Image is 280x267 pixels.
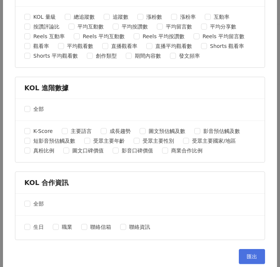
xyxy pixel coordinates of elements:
span: 發文頻率 [176,52,203,60]
span: 按讚評論比 [30,22,63,31]
span: 短影音預估觸及數 [30,137,78,145]
span: 創作類型 [93,52,120,60]
span: 職業 [59,223,75,231]
span: Reels 平均按讚數 [140,32,188,40]
span: 成長趨勢 [107,127,134,135]
span: Shorts 觀看率 [207,42,247,50]
span: 影音預估觸及數 [200,127,243,135]
div: KOL 合作資訊 [24,178,256,187]
span: 真粉比例 [30,146,57,155]
span: 聯絡資訊 [126,223,153,231]
span: 直播觀看率 [108,42,140,50]
span: 全部 [30,105,47,113]
span: 全部 [30,200,47,208]
span: 主要語言 [68,127,95,135]
span: KOL 量級 [30,13,59,21]
span: 受眾主要國家/地區 [189,137,239,145]
span: 受眾主要年齡 [90,137,128,145]
span: 受眾主要性別 [140,137,177,145]
span: 影音口碑價值 [119,146,156,155]
span: 直播平均觀看數 [152,42,195,50]
span: 平均按讚數 [119,22,151,31]
span: 平均留言數 [163,22,195,31]
span: 圖文口碑價值 [69,146,107,155]
span: 匯出 [247,254,257,260]
span: 商業合作比例 [168,146,206,155]
span: 平均觀看數 [64,42,96,50]
span: 平均分享數 [207,22,239,31]
span: Reels 互動率 [30,32,68,40]
span: Reels 平均留言數 [200,32,247,40]
span: 生日 [30,223,47,231]
div: KOL 進階數據 [24,83,256,92]
span: 總追蹤數 [71,13,98,21]
span: 漲粉數 [143,13,165,21]
span: Reels 平均互動數 [80,32,128,40]
span: Shorts 平均觀看數 [30,52,81,60]
span: 觀看率 [30,42,52,50]
span: 圖文預估觸及數 [146,127,188,135]
span: 漲粉率 [177,13,199,21]
span: 期間內容數 [132,52,164,60]
span: 平均互動數 [74,22,107,31]
span: 聯絡信箱 [87,223,114,231]
span: 互動率 [211,13,232,21]
span: 追蹤數 [110,13,131,21]
button: 匯出 [239,249,265,264]
span: K-Score [30,127,56,135]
